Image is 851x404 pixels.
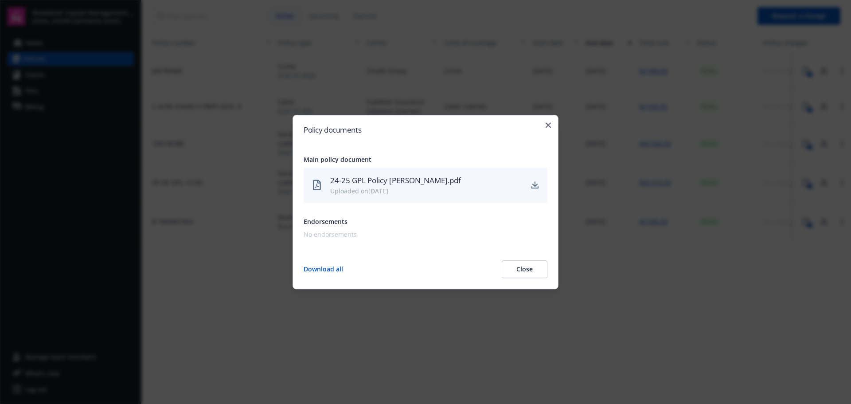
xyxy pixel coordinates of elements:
[530,180,540,191] a: download
[304,155,547,164] div: Main policy document
[304,217,547,226] div: Endorsements
[330,175,523,186] div: 24-25 GPL Policy [PERSON_NAME].pdf
[330,186,523,196] div: Uploaded on [DATE]
[304,260,343,278] button: Download all
[304,230,544,239] div: No endorsements
[304,126,547,133] h2: Policy documents
[502,260,547,278] button: Close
